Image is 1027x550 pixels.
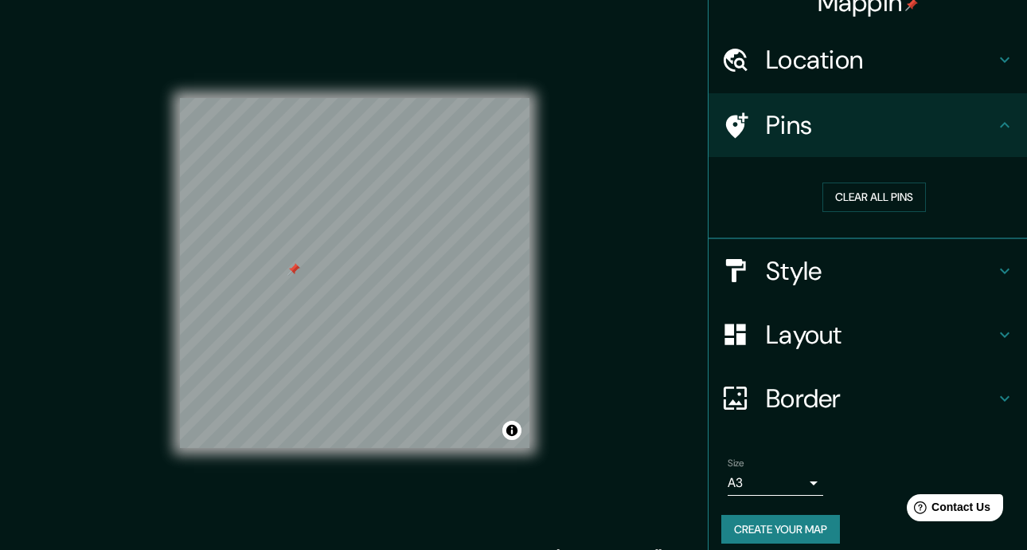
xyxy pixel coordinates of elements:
[766,319,995,351] h4: Layout
[502,421,521,440] button: Toggle attribution
[885,488,1009,532] iframe: Help widget launcher
[766,255,995,287] h4: Style
[180,98,529,448] canvas: Map
[766,383,995,414] h4: Border
[709,93,1027,157] div: Pins
[709,367,1027,430] div: Border
[721,515,840,544] button: Create your map
[766,44,995,76] h4: Location
[709,303,1027,367] div: Layout
[728,456,744,469] label: Size
[728,470,823,496] div: A3
[709,28,1027,92] div: Location
[766,109,995,141] h4: Pins
[822,183,926,212] button: Clear all pins
[709,239,1027,303] div: Style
